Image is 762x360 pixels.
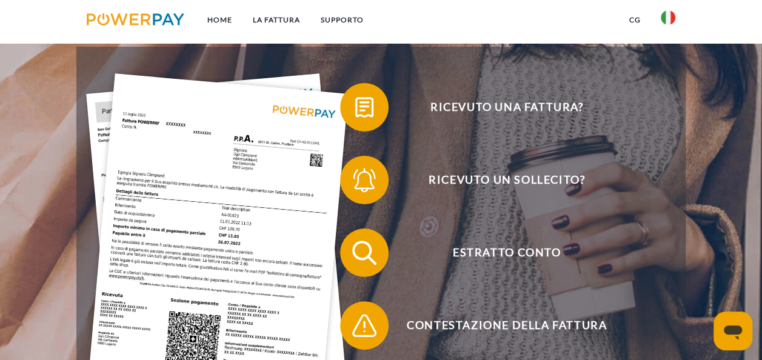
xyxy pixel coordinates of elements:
button: Ricevuto una fattura? [340,83,655,132]
img: qb_bill.svg [349,92,379,122]
button: Ricevuto un sollecito? [340,156,655,204]
img: qb_bell.svg [349,165,379,195]
img: qb_warning.svg [349,310,379,341]
img: qb_search.svg [349,238,379,268]
span: Ricevuto una fattura? [358,83,655,132]
a: CG [618,9,650,31]
span: Ricevuto un sollecito? [358,156,655,204]
button: Contestazione della fattura [340,301,655,350]
iframe: Pulsante per aprire la finestra di messaggistica [714,312,752,350]
img: it [661,10,675,25]
img: logo-powerpay.svg [87,13,184,25]
a: LA FATTURA [242,9,310,31]
a: Home [197,9,242,31]
button: Estratto conto [340,228,655,277]
a: Supporto [310,9,374,31]
span: Estratto conto [358,228,655,277]
span: Contestazione della fattura [358,301,655,350]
